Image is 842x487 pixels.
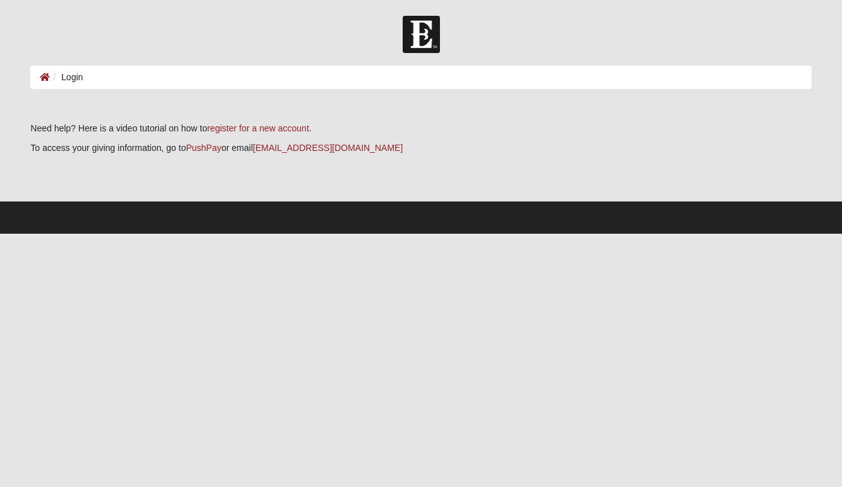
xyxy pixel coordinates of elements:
[207,123,309,133] a: register for a new account
[186,143,221,153] a: PushPay
[403,16,440,53] img: Church of Eleven22 Logo
[50,71,83,84] li: Login
[30,141,811,155] p: To access your giving information, go to or email
[30,122,811,135] p: Need help? Here is a video tutorial on how to .
[253,143,403,153] a: [EMAIL_ADDRESS][DOMAIN_NAME]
